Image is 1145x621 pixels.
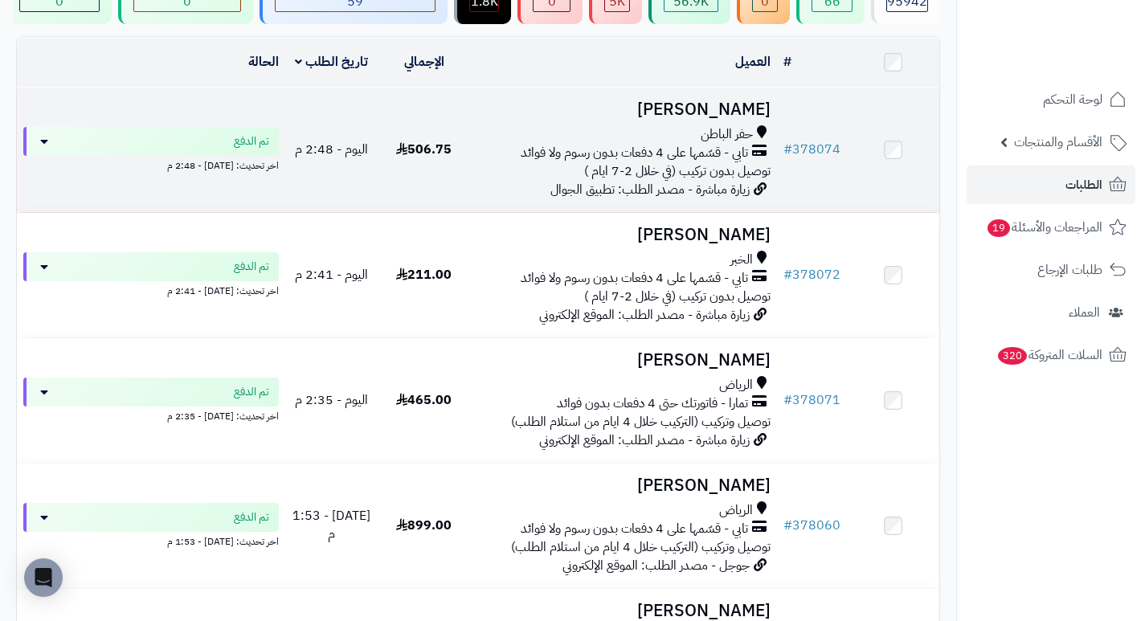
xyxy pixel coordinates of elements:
[562,556,750,575] span: جوجل - مصدر الطلب: الموقع الإلكتروني
[783,516,792,535] span: #
[584,287,771,306] span: توصيل بدون تركيب (في خلال 2-7 ايام )
[292,506,370,544] span: [DATE] - 1:53 م
[1069,301,1100,324] span: العملاء
[23,407,279,423] div: اخر تحديث: [DATE] - 2:35 م
[476,476,771,495] h3: [PERSON_NAME]
[719,376,753,394] span: الرياض
[719,501,753,520] span: الرياض
[295,52,368,71] a: تاريخ الطلب
[987,219,1010,237] span: 19
[295,390,368,410] span: اليوم - 2:35 م
[295,265,368,284] span: اليوم - 2:41 م
[521,269,748,288] span: تابي - قسّمها على 4 دفعات بدون رسوم ولا فوائد
[396,516,452,535] span: 899.00
[997,346,1028,365] span: 320
[511,537,771,557] span: توصيل وتركيب (التركيب خلال 4 ايام من استلام الطلب)
[1065,174,1102,196] span: الطلبات
[783,390,840,410] a: #378071
[967,336,1135,374] a: السلات المتروكة320
[521,144,748,162] span: تابي - قسّمها على 4 دفعات بدون رسوم ولا فوائد
[23,156,279,173] div: اخر تحديث: [DATE] - 2:48 م
[996,344,1102,366] span: السلات المتروكة
[476,602,771,620] h3: [PERSON_NAME]
[735,52,771,71] a: العميل
[783,140,792,159] span: #
[396,140,452,159] span: 506.75
[783,52,791,71] a: #
[730,251,753,269] span: الخبر
[1036,32,1130,66] img: logo-2.png
[234,509,269,525] span: تم الدفع
[1014,131,1102,153] span: الأقسام والمنتجات
[986,216,1102,239] span: المراجعات والأسئلة
[967,165,1135,204] a: الطلبات
[584,161,771,181] span: توصيل بدون تركيب (في خلال 2-7 ايام )
[396,265,452,284] span: 211.00
[539,431,750,450] span: زيارة مباشرة - مصدر الطلب: الموقع الإلكتروني
[511,412,771,431] span: توصيل وتركيب (التركيب خلال 4 ايام من استلام الطلب)
[783,265,792,284] span: #
[476,226,771,244] h3: [PERSON_NAME]
[783,265,840,284] a: #378072
[396,390,452,410] span: 465.00
[295,140,368,159] span: اليوم - 2:48 م
[1037,259,1102,281] span: طلبات الإرجاع
[234,133,269,149] span: تم الدفع
[24,558,63,597] div: Open Intercom Messenger
[404,52,444,71] a: الإجمالي
[23,281,279,298] div: اخر تحديث: [DATE] - 2:41 م
[557,394,748,413] span: تمارا - فاتورتك حتى 4 دفعات بدون فوائد
[550,180,750,199] span: زيارة مباشرة - مصدر الطلب: تطبيق الجوال
[234,259,269,275] span: تم الدفع
[476,100,771,119] h3: [PERSON_NAME]
[967,293,1135,332] a: العملاء
[967,251,1135,289] a: طلبات الإرجاع
[967,208,1135,247] a: المراجعات والأسئلة19
[521,520,748,538] span: تابي - قسّمها على 4 دفعات بدون رسوم ولا فوائد
[248,52,279,71] a: الحالة
[783,516,840,535] a: #378060
[23,532,279,549] div: اخر تحديث: [DATE] - 1:53 م
[1043,88,1102,111] span: لوحة التحكم
[701,125,753,144] span: حفر الباطن
[234,384,269,400] span: تم الدفع
[539,305,750,325] span: زيارة مباشرة - مصدر الطلب: الموقع الإلكتروني
[783,390,792,410] span: #
[783,140,840,159] a: #378074
[476,351,771,370] h3: [PERSON_NAME]
[967,80,1135,119] a: لوحة التحكم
